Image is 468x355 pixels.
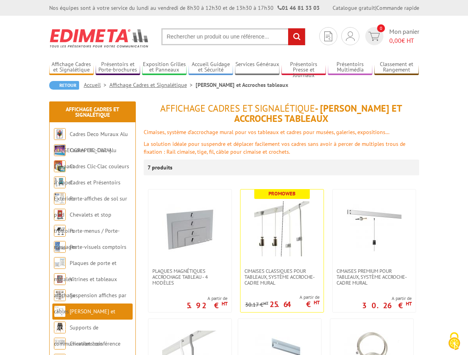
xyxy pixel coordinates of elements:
[389,27,419,45] span: Mon panier
[54,227,120,250] a: Porte-menus / Porte-messages
[54,324,103,347] a: Supports de communication bois
[346,31,355,41] img: devis rapide
[362,295,412,302] span: A partir de
[142,61,187,74] a: Exposition Grilles et Panneaux
[333,4,375,11] a: Catalogue gratuit
[314,299,320,306] sup: HT
[162,201,217,256] img: Plaques magnétiques accrochage tableau - 4 modèles
[54,259,117,283] a: Plaques de porte et murales
[444,331,464,351] img: Cookies (fenêtre modale)
[368,32,380,41] img: devis rapide
[254,201,309,256] img: Cimaises CLASSIQUES pour tableaux, système accroche-cadre mural
[235,61,279,74] a: Services Généraux
[49,24,150,53] img: Edimeta
[70,340,120,347] a: Chevalets conférence
[109,81,196,88] a: Affichage Cadres et Signalétique
[49,81,79,90] a: Retour
[148,160,177,175] p: 7 produits
[376,4,419,11] a: Commande rapide
[440,328,468,355] button: Cookies (fenêtre modale)
[189,61,233,74] a: Accueil Guidage et Sécurité
[54,211,111,234] a: Chevalets et stop trottoirs
[144,129,390,136] font: Cimaises, système d’accrochage mural pour vos tableaux et cadres pour musées, galeries, expositions…
[324,31,332,41] img: devis rapide
[187,295,228,302] span: A partir de
[54,308,115,331] a: [PERSON_NAME] et Accroches tableaux
[54,276,117,299] a: Vitrines et tableaux affichage
[268,190,296,197] b: Promoweb
[148,268,231,286] a: Plaques magnétiques accrochage tableau - 4 modèles
[277,4,320,11] strong: 01 46 81 33 03
[263,300,268,306] sup: HT
[281,61,326,74] a: Présentoirs Presse et Journaux
[54,163,129,186] a: Cadres Clic-Clac couleurs à clapet
[389,36,419,45] span: € HT
[96,61,140,74] a: Présentoirs et Porte-brochures
[160,102,315,114] span: Affichage Cadres et Signalétique
[187,303,228,308] p: 5.92 €
[337,268,412,286] span: Cimaises PREMIUM pour tableaux, système accroche-cadre mural
[240,268,324,286] a: Cimaises CLASSIQUES pour tableaux, système accroche-cadre mural
[245,294,320,300] span: A partir de
[49,61,94,74] a: Affichage Cadres et Signalétique
[54,147,117,170] a: Cadres Clic-Clac Alu Clippant
[161,28,305,45] input: Rechercher un produit ou une référence...
[377,24,385,32] span: 0
[333,4,419,12] div: |
[54,292,126,315] a: Suspension affiches par câbles
[70,243,126,250] a: Porte-visuels comptoirs
[54,131,128,154] a: Cadres Deco Muraux Alu ou [GEOGRAPHIC_DATA]
[328,61,372,74] a: Présentoirs Multimédia
[363,27,419,45] a: devis rapide 0 Mon panier 0,00€ HT
[66,106,119,118] a: Affichage Cadres et Signalétique
[346,201,401,256] img: Cimaises PREMIUM pour tableaux, système accroche-cadre mural
[270,302,320,307] p: 25.64 €
[245,302,268,308] p: 30.17 €
[144,140,405,155] font: La solution idéale pour suspendre et déplacer facilement vos cadres sans avoir à percer de multip...
[374,61,419,74] a: Classement et Rangement
[222,300,228,307] sup: HT
[144,103,419,124] h1: - [PERSON_NAME] et Accroches tableaux
[54,179,120,202] a: Cadres et Présentoirs Extérieur
[84,81,109,88] a: Accueil
[333,268,416,286] a: Cimaises PREMIUM pour tableaux, système accroche-cadre mural
[244,268,320,286] span: Cimaises CLASSIQUES pour tableaux, système accroche-cadre mural
[406,300,412,307] sup: HT
[152,268,228,286] span: Plaques magnétiques accrochage tableau - 4 modèles
[54,128,66,140] img: Cadres Deco Muraux Alu ou Bois
[362,303,412,308] p: 30.26 €
[54,195,127,218] a: Porte-affiches de sol sur pied
[49,4,320,12] div: Nos équipes sont à votre service du lundi au vendredi de 8h30 à 12h30 et de 13h30 à 17h30
[196,81,288,89] li: [PERSON_NAME] et Accroches tableaux
[389,37,401,44] span: 0,00
[288,28,305,45] input: rechercher
[54,257,66,269] img: Plaques de porte et murales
